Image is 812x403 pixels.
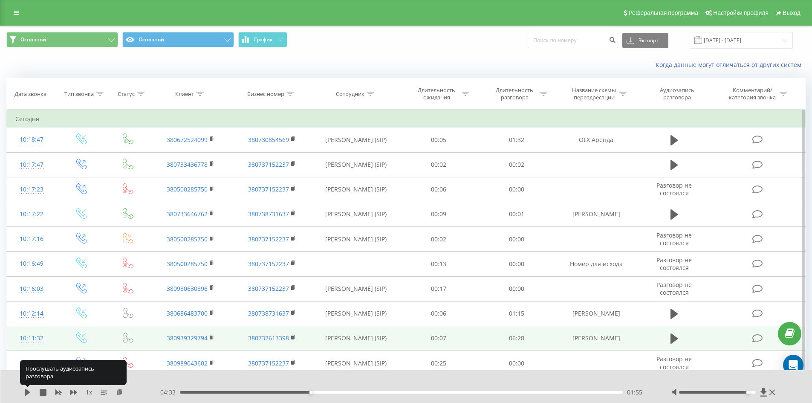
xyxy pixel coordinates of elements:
td: 00:00 [478,276,556,301]
a: 380737152237 [248,235,289,243]
div: Тип звонка [64,90,94,98]
a: 380733646762 [167,210,208,218]
span: Разговор не состоялся [656,181,692,197]
td: 00:07 [400,326,478,351]
td: 00:06 [400,177,478,202]
div: 10:18:47 [15,131,48,148]
a: 380939329794 [167,334,208,342]
td: 00:06 [400,301,478,326]
div: Сотрудник [336,90,364,98]
td: [PERSON_NAME] (SIP) [312,326,400,351]
td: [PERSON_NAME] (SIP) [312,301,400,326]
span: Основной [20,36,46,43]
div: 10:17:23 [15,181,48,198]
td: 00:02 [478,152,556,177]
button: Основной [122,32,234,47]
td: 00:00 [478,351,556,376]
div: 10:17:22 [15,206,48,223]
div: Клиент [175,90,194,98]
div: 10:17:47 [15,157,48,173]
div: Название схемы переадресации [571,87,617,101]
td: [PERSON_NAME] [555,326,636,351]
div: 10:16:49 [15,255,48,272]
div: Прослушать аудиозапись разговора [20,360,127,385]
a: 380732613398 [248,334,289,342]
span: Выход [783,9,800,16]
span: График [254,37,273,43]
td: 00:05 [400,128,478,152]
a: 380737152237 [248,160,289,168]
span: Разговор не состоялся [656,281,692,296]
div: 10:11:32 [15,330,48,347]
div: Длительность разговора [492,87,537,101]
a: 380500285750 [167,235,208,243]
td: 00:00 [478,227,556,252]
td: [PERSON_NAME] (SIP) [312,128,400,152]
td: [PERSON_NAME] (SIP) [312,276,400,301]
a: 380737152237 [248,185,289,193]
td: OLX Аренда [555,128,636,152]
td: [PERSON_NAME] (SIP) [312,152,400,177]
span: 1 x [86,388,92,397]
a: 380737152237 [248,260,289,268]
div: Accessibility label [309,391,312,394]
a: 380737152237 [248,359,289,367]
td: 00:01 [478,202,556,226]
button: Основной [6,32,118,47]
td: [PERSON_NAME] (SIP) [312,351,400,376]
a: 380686483700 [167,309,208,317]
a: 380989043602 [167,359,208,367]
a: 380500285750 [167,260,208,268]
td: Сегодня [7,110,806,128]
td: [PERSON_NAME] (SIP) [312,202,400,226]
a: 380730854569 [248,136,289,144]
a: 380737152237 [248,284,289,293]
a: Когда данные могут отличаться от других систем [656,61,806,69]
td: 00:13 [400,252,478,276]
td: 00:02 [400,227,478,252]
a: 380672524099 [167,136,208,144]
td: [PERSON_NAME] (SIP) [312,177,400,202]
span: Реферальная программа [628,9,698,16]
div: Open Intercom Messenger [783,355,803,375]
div: Комментарий/категория звонка [728,87,777,101]
td: 01:32 [478,128,556,152]
td: [PERSON_NAME] (SIP) [312,227,400,252]
td: 00:00 [478,177,556,202]
div: 10:12:14 [15,305,48,322]
a: 380738731637 [248,210,289,218]
div: Длительность ожидания [414,87,459,101]
td: [PERSON_NAME] [555,202,636,226]
div: 10:11:30 [15,355,48,371]
td: 00:00 [478,252,556,276]
a: 380738731637 [248,309,289,317]
td: 00:09 [400,202,478,226]
div: 10:17:16 [15,231,48,247]
span: Разговор не состоялся [656,355,692,371]
span: Разговор не состоялся [656,231,692,247]
button: График [238,32,287,47]
td: Номер для исхода [555,252,636,276]
div: Accessibility label [746,391,750,394]
div: Дата звонка [14,90,46,98]
span: 01:55 [627,388,642,397]
div: 10:16:03 [15,281,48,297]
button: Экспорт [622,33,668,48]
a: 380500285750 [167,185,208,193]
a: 380733436778 [167,160,208,168]
span: Настройки профиля [713,9,769,16]
td: 00:02 [400,152,478,177]
td: 00:25 [400,351,478,376]
input: Поиск по номеру [528,33,618,48]
div: Бизнес номер [247,90,284,98]
td: 01:15 [478,301,556,326]
span: - 04:33 [158,388,180,397]
a: 380980630896 [167,284,208,293]
td: [PERSON_NAME] [555,301,636,326]
td: 00:17 [400,276,478,301]
span: Разговор не состоялся [656,256,692,272]
div: Аудиозапись разговора [649,87,705,101]
td: 06:28 [478,326,556,351]
div: Статус [118,90,135,98]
